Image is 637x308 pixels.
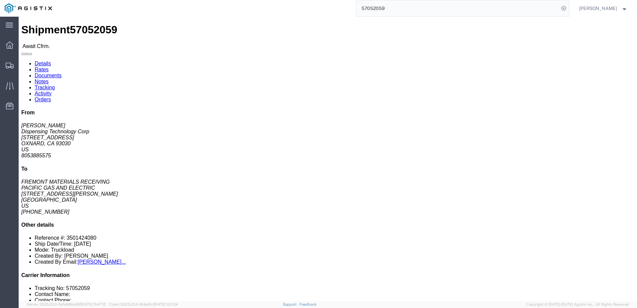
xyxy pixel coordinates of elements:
span: [DATE] 11:47:12 [81,302,106,306]
input: Search for shipment number, reference number [356,0,559,16]
span: Copyright © [DATE]-[DATE] Agistix Inc., All Rights Reserved [526,302,629,307]
a: Feedback [300,302,317,306]
iframe: FS Legacy Container [19,17,637,301]
button: [PERSON_NAME] [579,4,628,12]
span: Server: 2025.20.0-5efa686e39f [27,302,106,306]
span: [DATE] 12:11:14 [154,302,178,306]
img: logo [5,3,52,13]
a: Support [283,302,300,306]
span: Client: 2025.20.0-8c6e0cf [109,302,178,306]
span: Justin Chao [579,5,617,12]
